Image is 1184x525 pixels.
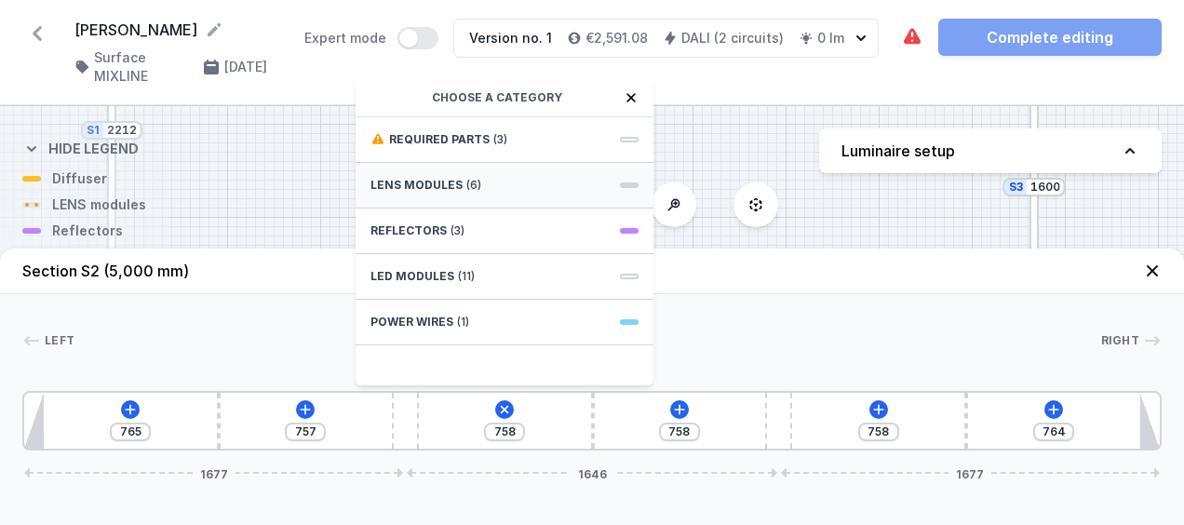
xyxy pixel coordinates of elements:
[74,19,282,41] form: [PERSON_NAME]
[45,333,74,348] span: Left
[817,29,844,47] h4: 0 lm
[490,424,519,439] input: Dimension [mm]
[949,467,991,478] span: 1677
[397,27,438,49] button: Expert mode
[389,132,490,147] span: Required parts
[370,178,463,193] span: LENS modules
[205,20,223,39] button: Rename project
[94,48,187,86] h4: Surface MIXLINE
[103,262,189,280] span: (5,000 mm)
[453,19,879,58] button: Version no. 1€2,591.08DALI (2 circuits)0 lm
[585,29,648,47] h4: €2,591.08
[571,467,614,478] span: 1646
[457,315,469,330] span: (1)
[665,424,694,439] input: Dimension [mm]
[115,424,145,439] input: Dimension [mm]
[432,90,562,105] span: Choose a category
[864,424,894,439] input: Dimension [mm]
[493,132,507,147] span: (3)
[624,90,639,105] button: Close window
[296,400,315,419] button: Add element
[193,467,235,478] span: 1677
[869,400,888,419] button: Add element
[290,424,320,439] input: Dimension [mm]
[22,260,189,282] h4: Section S2
[48,140,139,158] h4: Hide legend
[841,140,955,162] h4: Luminaire setup
[370,315,453,330] span: Power wires
[681,29,784,47] h4: DALI (2 circuits)
[469,29,552,47] div: Version no. 1
[819,128,1162,173] button: Luminaire setup
[451,223,464,238] span: (3)
[304,27,438,49] label: Expert mode
[1030,180,1060,195] input: Dimension [mm]
[224,58,267,76] h4: [DATE]
[370,223,447,238] span: Reflectors
[491,397,518,423] button: Add element
[107,123,137,138] input: Dimension [mm]
[458,269,475,284] span: (11)
[1039,424,1069,439] input: Dimension [mm]
[370,269,454,284] span: LED modules
[22,125,139,169] button: Hide legend
[121,400,140,419] button: Add element
[1044,400,1063,419] button: Add element
[1101,333,1140,348] span: Right
[466,178,481,193] span: (6)
[670,400,689,419] button: Add element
